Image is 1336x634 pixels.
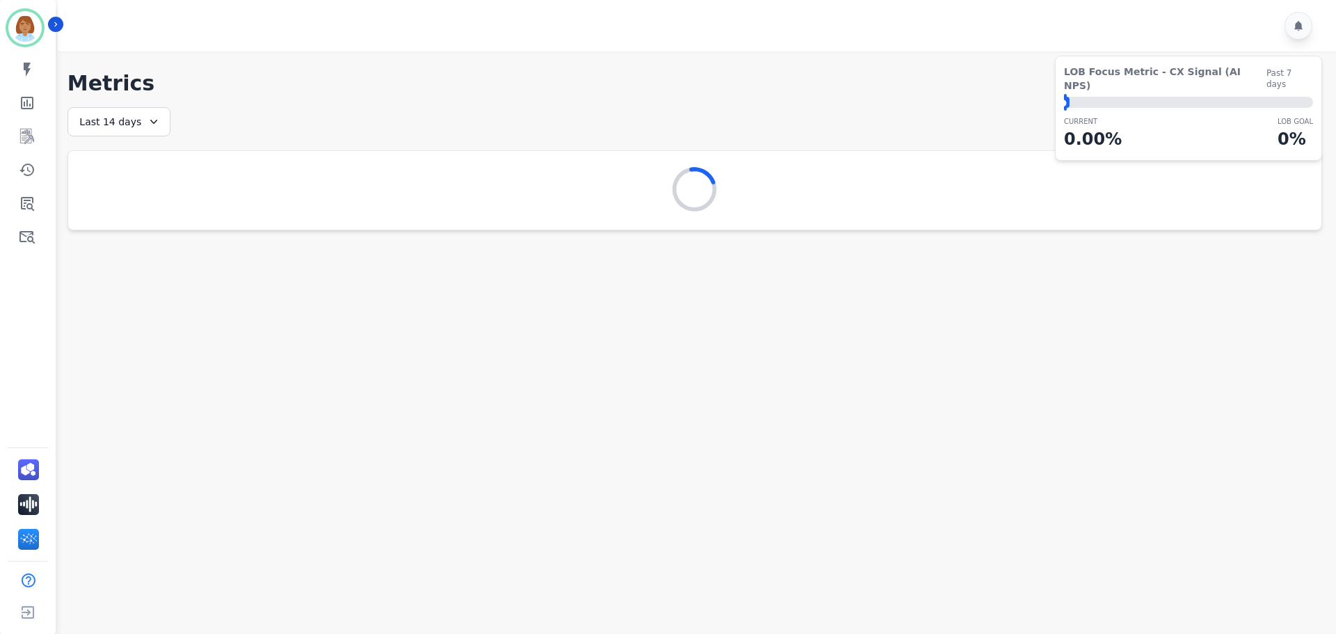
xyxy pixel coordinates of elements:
[1278,127,1313,152] p: 0 %
[1278,116,1313,127] p: LOB Goal
[1064,127,1122,152] p: 0.00 %
[1064,65,1266,93] span: LOB Focus Metric - CX Signal (AI NPS)
[1064,116,1122,127] p: CURRENT
[1064,97,1069,108] div: ⬤
[67,107,170,136] div: Last 14 days
[67,71,1322,96] h1: Metrics
[1266,68,1313,90] span: Past 7 days
[8,11,42,45] img: Bordered avatar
